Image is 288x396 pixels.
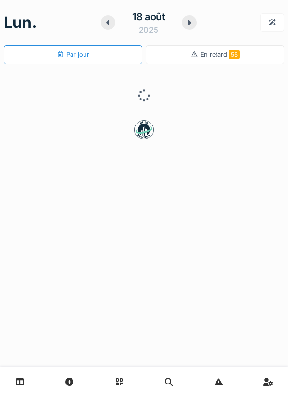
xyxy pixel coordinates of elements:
h1: lun. [4,13,37,32]
span: 55 [229,50,240,59]
span: En retard [200,51,240,58]
img: badge-BVDL4wpA.svg [134,120,154,139]
div: Par jour [57,50,89,59]
div: 18 août [132,10,165,24]
div: 2025 [139,24,158,36]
